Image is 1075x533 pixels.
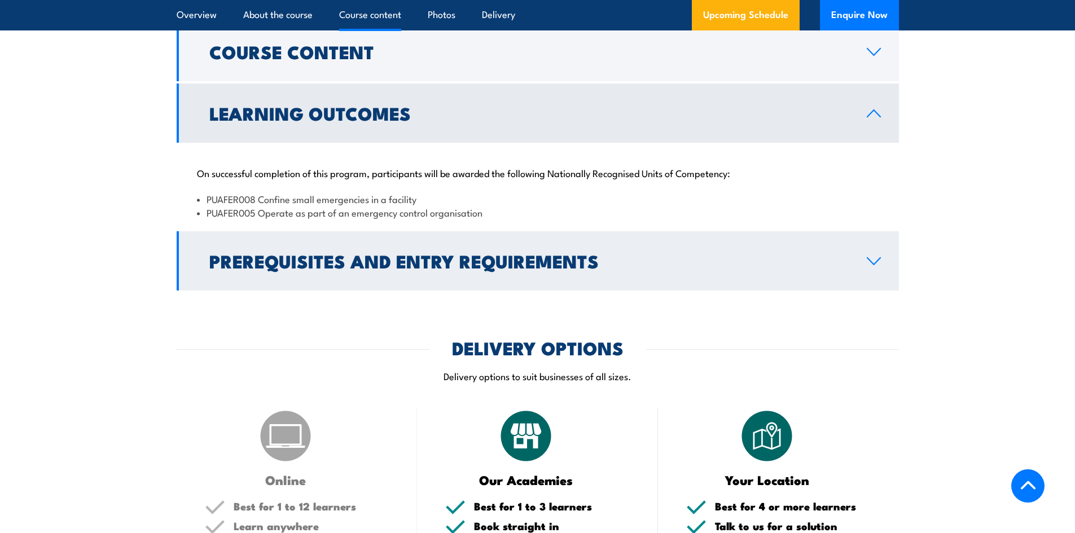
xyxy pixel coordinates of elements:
h2: Course Content [209,43,849,59]
h5: Book straight in [474,521,630,531]
p: Delivery options to suit businesses of all sizes. [177,369,899,382]
h2: DELIVERY OPTIONS [452,340,624,355]
h3: Online [205,473,367,486]
a: Course Content [177,22,899,81]
h5: Talk to us for a solution [715,521,871,531]
a: Learning Outcomes [177,83,899,143]
a: Prerequisites and Entry Requirements [177,231,899,290]
p: On successful completion of this program, participants will be awarded the following Nationally R... [197,167,879,178]
h5: Best for 1 to 3 learners [474,501,630,512]
h3: Our Academies [445,473,607,486]
h2: Prerequisites and Entry Requirements [209,253,849,268]
h5: Best for 1 to 12 learners [234,501,389,512]
li: PUAFER005 Operate as part of an emergency control organisation [197,206,879,219]
h5: Best for 4 or more learners [715,501,871,512]
h5: Learn anywhere [234,521,389,531]
h3: Your Location [686,473,848,486]
h2: Learning Outcomes [209,105,849,121]
li: PUAFER008 Confine small emergencies in a facility [197,192,879,205]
